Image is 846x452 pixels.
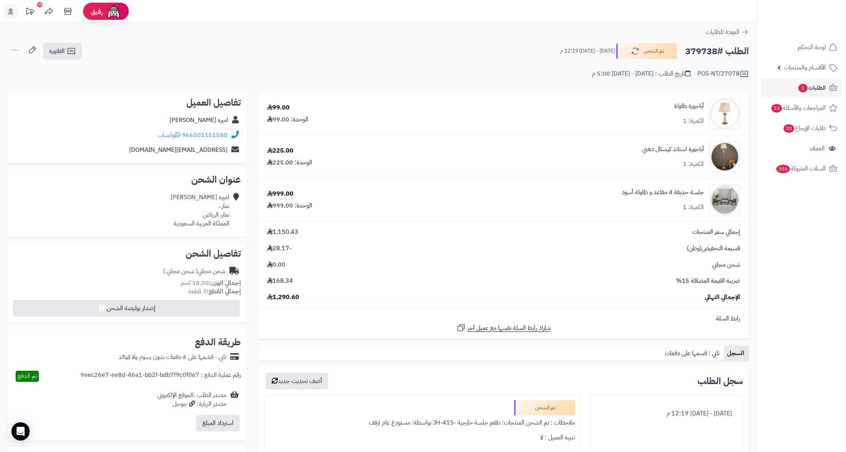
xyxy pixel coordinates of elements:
[457,323,551,333] a: شارك رابط السلة نفسها مع عميل آخر
[18,372,37,381] span: تم الدفع
[683,160,704,169] div: الكمية: 1
[80,371,241,382] div: رقم عملية الدفع : 9eec26e7-ee8d-46a1-bb2f-bdb7f9c0f0e7
[267,201,312,210] div: الوحدة: 999.00
[771,104,782,113] span: 15
[783,123,826,134] span: طلبات الإرجاع
[706,27,749,37] a: العودة للطلبات
[14,249,241,258] h2: تفاصيل الشحن
[267,277,293,285] span: 168.34
[157,391,226,409] div: مصدر الطلب :الموقع الإلكتروني
[810,143,825,154] span: العملاء
[267,190,293,198] div: 999.00
[761,38,841,56] a: لوحة التحكم
[592,69,691,78] div: تاريخ الطلب : [DATE] - [DATE] 5:00 م
[468,324,551,333] span: شارك رابط السلة نفسها مع عميل آخر
[622,188,704,197] a: جلسة حديقة 4 مقاعد و طاولة أسود
[261,314,746,323] div: رابط السلة
[267,158,312,167] div: الوحدة: 225.00
[697,69,749,79] div: POS-NT/27078
[683,203,704,212] div: الكمية: 1
[798,82,826,93] span: الطلبات
[207,287,241,296] strong: إجمالي القطع:
[266,373,328,389] button: أضف تحديث جديد
[267,293,299,302] span: 1,290.60
[761,159,841,178] a: السلات المتروكة556
[794,11,839,27] img: logo-2.png
[267,103,290,112] div: 99.00
[697,376,743,386] h3: سجل الطلب
[129,145,228,154] a: [EMAIL_ADDRESS][DOMAIN_NAME]
[798,42,826,53] span: لوحة التحكم
[267,261,285,269] span: 0.00
[182,130,228,140] a: 966501151580
[119,353,226,362] div: تابي - قسّمها على 4 دفعات بدون رسوم ولا فوائد
[195,338,241,347] h2: طريقة الدفع
[11,422,30,441] div: Open Intercom Messenger
[267,115,308,124] div: الوحدة: 99.00
[616,43,677,59] button: تم الشحن
[170,116,228,125] a: اميره [PERSON_NAME]
[798,84,808,93] span: 1
[775,163,826,174] span: السلات المتروكة
[188,287,241,296] small: 3 قطعة
[37,2,42,7] div: 10
[710,98,740,129] img: 1715413640-220202010907-90x90.jpg
[783,124,795,133] span: 20
[761,79,841,97] a: الطلبات1
[267,244,292,253] span: -28.17
[14,175,241,184] h2: عنوان الشحن
[784,62,826,73] span: الأقسام والمنتجات
[710,142,740,172] img: 1736342191-220202011323-90x90.jpg
[267,146,293,155] div: 225.00
[13,300,240,317] button: إصدار بوليصة الشحن
[163,267,198,276] span: ( شحن مجاني )
[181,278,241,288] small: 18.00 كجم
[14,98,241,107] h2: تفاصيل العميل
[692,228,740,236] span: إجمالي سعر المنتجات
[595,406,738,421] div: [DATE] - [DATE] 12:19 م
[676,277,740,285] span: ضريبة القيمة المضافة 15%
[712,261,740,269] span: شحن مجاني
[560,47,615,55] small: [DATE] - [DATE] 12:19 م
[706,27,739,37] span: العودة للطلبات
[771,103,826,113] span: المراجعات والأسئلة
[687,244,740,253] span: قسيمة التخفيض(وطن)
[724,346,749,361] a: السجل
[775,164,790,174] span: 556
[761,99,841,117] a: المراجعات والأسئلة15
[674,102,704,111] a: أباجورة طاولة
[43,43,82,60] a: الفاتورة
[514,400,575,415] div: تم الشحن
[710,185,740,215] img: 1754463026-110119010031-90x90.jpg
[49,47,65,56] span: الفاتورة
[171,193,229,228] div: اميره [PERSON_NAME] نمار ، نمار، الرياض المملكة العربية السعودية
[196,415,240,431] button: استرداد المبلغ
[761,119,841,137] a: طلبات الإرجاع20
[642,145,704,154] a: أباجورة استاند كرستال ذهبي
[209,278,241,288] strong: إجمالي الوزن:
[158,130,180,140] a: واتساب
[106,4,121,19] img: ai-face.png
[267,228,298,236] span: 1,150.43
[662,346,724,361] a: تابي : قسمها على دفعات
[91,7,103,16] span: رفيق
[157,400,226,409] div: مصدر الزيارة: جوجل
[761,139,841,158] a: العملاء
[269,415,575,430] div: ملاحظات : تم الشحن المنتجات: طقم جلسة خارجية -JH-415 بواسطة: مستودع عام ارفف
[685,43,749,59] h2: الطلب #379738
[20,4,39,21] a: تحديثات المنصة
[269,430,575,445] div: تنبيه العميل : لا
[683,117,704,125] div: الكمية: 1
[705,293,740,302] span: الإجمالي النهائي
[163,267,226,276] div: شحن مجاني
